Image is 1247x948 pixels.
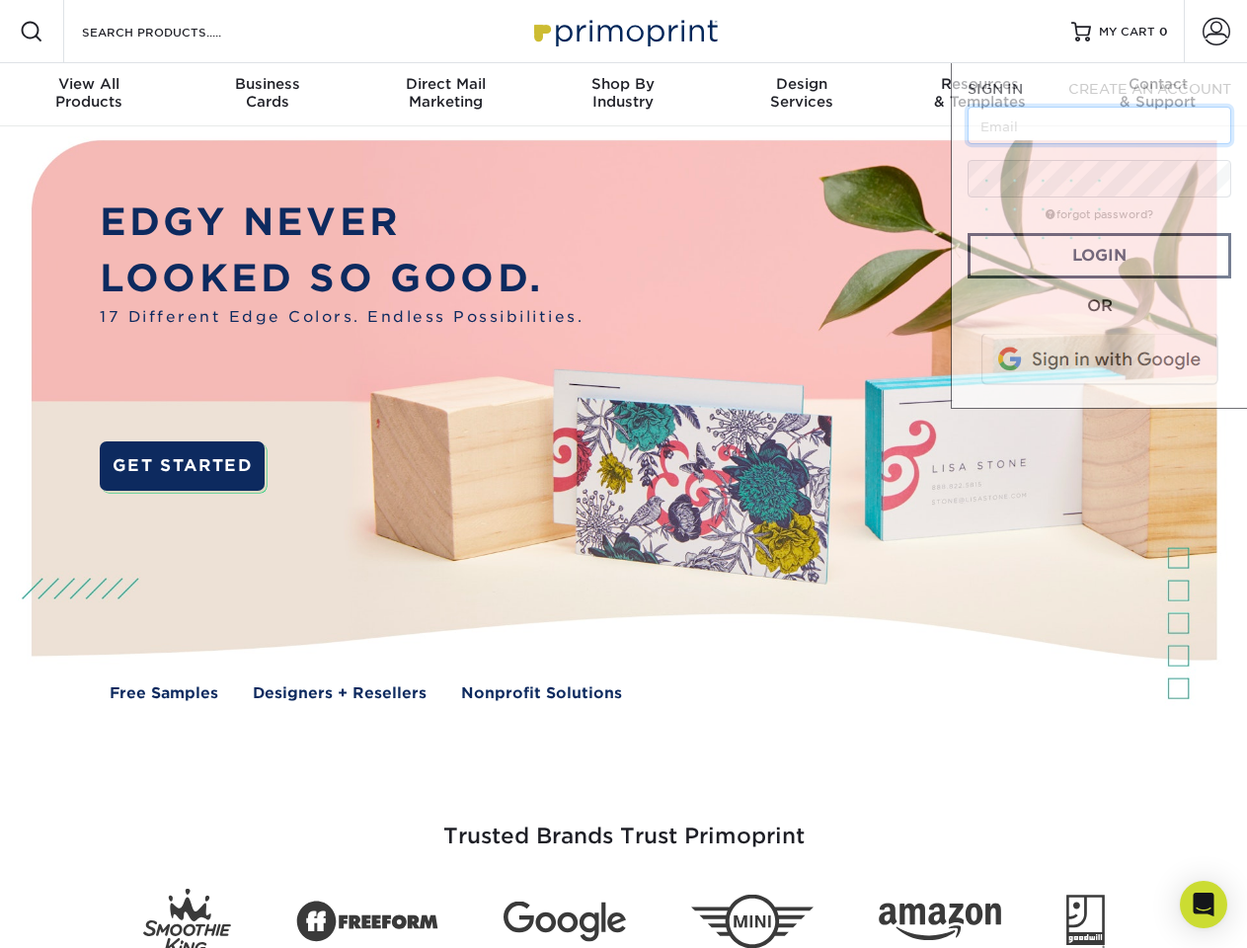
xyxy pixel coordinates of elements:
[891,75,1068,93] span: Resources
[968,107,1231,144] input: Email
[100,195,584,251] p: EDGY NEVER
[100,306,584,329] span: 17 Different Edge Colors. Endless Possibilities.
[46,776,1202,873] h3: Trusted Brands Trust Primoprint
[534,75,712,111] div: Industry
[1180,881,1227,928] div: Open Intercom Messenger
[891,75,1068,111] div: & Templates
[100,441,265,491] a: GET STARTED
[1066,895,1105,948] img: Goodwill
[968,294,1231,318] div: OR
[253,682,427,705] a: Designers + Resellers
[525,10,723,52] img: Primoprint
[1046,208,1153,221] a: forgot password?
[968,81,1023,97] span: SIGN IN
[356,63,534,126] a: Direct MailMarketing
[968,233,1231,278] a: Login
[1159,25,1168,39] span: 0
[1068,81,1231,97] span: CREATE AN ACCOUNT
[713,63,891,126] a: DesignServices
[534,63,712,126] a: Shop ByIndustry
[504,902,626,942] img: Google
[178,63,355,126] a: BusinessCards
[891,63,1068,126] a: Resources& Templates
[356,75,534,93] span: Direct Mail
[1099,24,1155,40] span: MY CART
[879,904,1001,941] img: Amazon
[5,888,168,941] iframe: Google Customer Reviews
[534,75,712,93] span: Shop By
[713,75,891,111] div: Services
[100,251,584,307] p: LOOKED SO GOOD.
[178,75,355,111] div: Cards
[356,75,534,111] div: Marketing
[80,20,273,43] input: SEARCH PRODUCTS.....
[713,75,891,93] span: Design
[110,682,218,705] a: Free Samples
[461,682,622,705] a: Nonprofit Solutions
[178,75,355,93] span: Business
